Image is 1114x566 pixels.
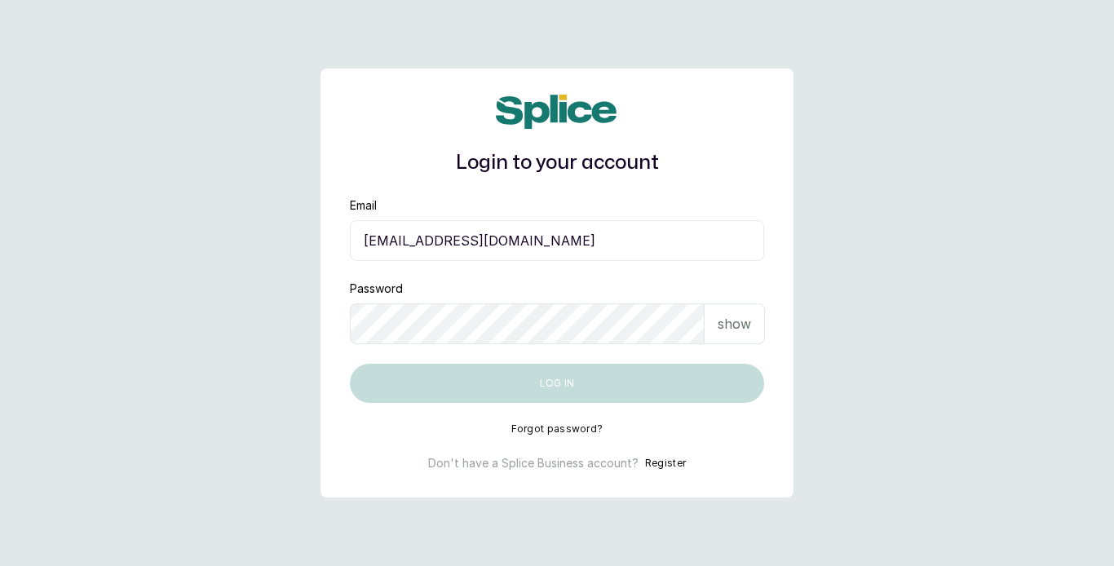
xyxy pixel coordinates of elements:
[350,197,377,214] label: Email
[350,281,403,297] label: Password
[645,455,686,471] button: Register
[718,314,751,334] p: show
[350,148,764,178] h1: Login to your account
[350,364,764,403] button: Log in
[511,422,603,436] button: Forgot password?
[350,220,764,261] input: email@acme.com
[428,455,639,471] p: Don't have a Splice Business account?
